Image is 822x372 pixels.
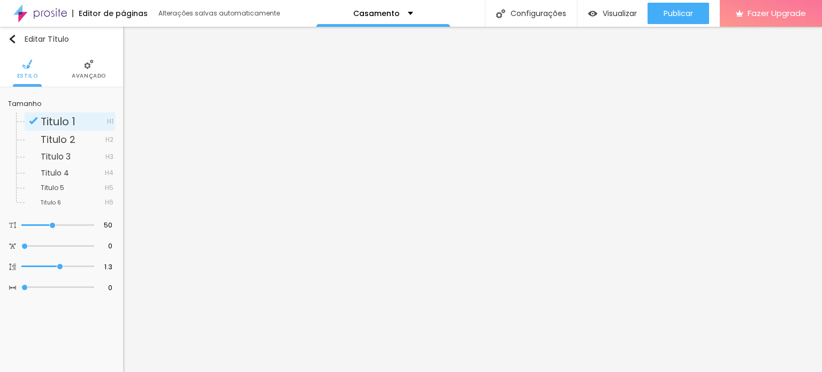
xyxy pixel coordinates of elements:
[8,35,17,43] img: Icone
[158,10,281,17] div: Alterações salvas automaticamente
[105,170,113,176] span: H4
[664,9,693,18] span: Publicar
[105,199,113,206] span: H6
[353,10,400,17] p: Casamento
[8,101,115,107] div: Tamanho
[9,263,16,270] img: Icone
[748,9,806,18] span: Fazer Upgrade
[41,133,75,146] span: Titulo 2
[41,168,69,178] span: Titulo 4
[105,154,113,160] span: H3
[588,9,597,18] img: view-1.svg
[22,59,32,69] img: Icone
[8,35,69,43] div: Editar Título
[123,27,822,372] iframe: Editor
[9,242,16,249] img: Icone
[105,136,113,143] span: H2
[17,73,38,79] span: Estilo
[72,73,106,79] span: Avançado
[105,185,113,191] span: H5
[72,10,148,17] div: Editor de páginas
[496,9,505,18] img: Icone
[84,59,94,69] img: Icone
[29,116,38,125] img: Icone
[603,9,637,18] span: Visualizar
[107,118,113,125] span: H1
[577,3,648,24] button: Visualizar
[41,114,75,129] span: Titulo 1
[41,150,71,163] span: Titulo 3
[41,199,61,207] span: Titulo 6
[9,222,16,229] img: Icone
[41,183,64,192] span: Titulo 5
[648,3,709,24] button: Publicar
[9,284,16,291] img: Icone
